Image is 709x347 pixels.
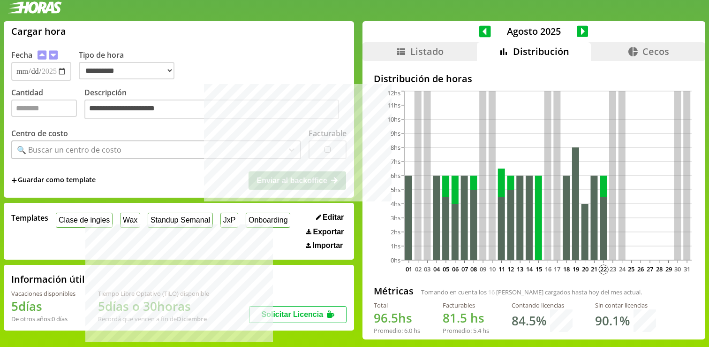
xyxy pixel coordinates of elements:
[11,87,84,122] label: Cantidad
[309,128,347,139] label: Facturable
[391,256,400,264] tspan: 0hs
[391,185,400,194] tspan: 5hs
[513,45,569,58] span: Distribución
[120,213,140,227] button: Wax
[526,265,533,273] text: 14
[443,309,489,326] h1: hs
[374,72,694,85] h2: Distribución de horas
[600,265,607,273] text: 22
[415,265,422,273] text: 02
[410,45,444,58] span: Listado
[374,285,414,297] h2: Métricas
[433,265,440,273] text: 04
[313,228,344,236] span: Exportar
[11,25,66,38] h1: Cargar hora
[489,265,496,273] text: 10
[443,301,489,309] div: Facturables
[246,213,290,227] button: Onboarding
[573,265,579,273] text: 19
[11,289,75,298] div: Vacaciones disponibles
[11,175,17,185] span: +
[554,265,560,273] text: 17
[443,265,449,273] text: 05
[391,214,400,222] tspan: 3hs
[323,213,344,222] span: Editar
[387,101,400,109] tspan: 11hs
[536,265,542,273] text: 15
[391,143,400,152] tspan: 8hs
[391,228,400,236] tspan: 2hs
[387,89,400,97] tspan: 12hs
[303,227,347,237] button: Exportar
[628,265,634,273] text: 25
[177,315,207,323] b: Diciembre
[595,312,630,329] h1: 90.1 %
[98,315,209,323] div: Recordá que vencen a fin de
[11,315,75,323] div: De otros años: 0 días
[619,265,626,273] text: 24
[387,115,400,123] tspan: 10hs
[512,301,573,309] div: Contando licencias
[8,1,62,14] img: logotipo
[563,265,570,273] text: 18
[11,100,77,117] input: Cantidad
[480,265,486,273] text: 09
[642,45,669,58] span: Cecos
[374,309,398,326] span: 96.5
[11,298,75,315] h1: 5 días
[391,200,400,208] tspan: 4hs
[313,213,347,222] button: Editar
[406,265,412,273] text: 01
[148,213,213,227] button: Standup Semanal
[544,265,551,273] text: 16
[488,288,495,296] span: 16
[17,145,121,155] div: 🔍 Buscar un centro de costo
[11,273,85,285] h2: Información útil
[637,265,644,273] text: 26
[443,309,467,326] span: 81.5
[11,50,32,60] label: Fecha
[79,50,182,81] label: Tipo de hora
[421,288,642,296] span: Tomando en cuenta los [PERSON_NAME] cargados hasta hoy del mes actual.
[507,265,514,273] text: 12
[461,265,468,273] text: 07
[517,265,523,273] text: 13
[98,298,209,315] h1: 5 días o 30 horas
[11,175,96,185] span: +Guardar como template
[470,265,477,273] text: 08
[249,306,347,323] button: Solicitar Licencia
[610,265,616,273] text: 23
[591,265,597,273] text: 21
[404,326,412,335] span: 6.0
[443,326,489,335] div: Promedio: hs
[424,265,430,273] text: 03
[262,310,324,318] span: Solicitar Licencia
[473,326,481,335] span: 5.4
[665,265,671,273] text: 29
[491,25,577,38] span: Agosto 2025
[391,129,400,138] tspan: 9hs
[11,128,68,139] label: Centro de costo
[684,265,690,273] text: 31
[391,242,400,250] tspan: 1hs
[220,213,238,227] button: JxP
[582,265,588,273] text: 20
[84,100,339,119] textarea: Descripción
[595,301,656,309] div: Sin contar licencias
[512,312,546,329] h1: 84.5 %
[498,265,505,273] text: 11
[84,87,347,122] label: Descripción
[79,62,174,79] select: Tipo de hora
[391,157,400,166] tspan: 7hs
[674,265,681,273] text: 30
[312,241,343,250] span: Importar
[452,265,459,273] text: 06
[374,326,420,335] div: Promedio: hs
[656,265,663,273] text: 28
[374,309,420,326] h1: hs
[56,213,113,227] button: Clase de ingles
[647,265,653,273] text: 27
[98,289,209,298] div: Tiempo Libre Optativo (TiLO) disponible
[11,213,48,223] span: Templates
[391,171,400,180] tspan: 6hs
